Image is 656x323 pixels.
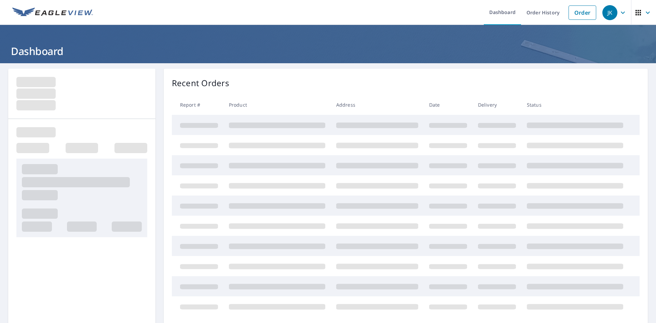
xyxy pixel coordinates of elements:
th: Status [521,95,629,115]
a: Order [569,5,596,20]
th: Date [424,95,473,115]
th: Report # [172,95,223,115]
th: Product [223,95,331,115]
h1: Dashboard [8,44,648,58]
img: EV Logo [12,8,93,18]
p: Recent Orders [172,77,229,89]
th: Delivery [473,95,521,115]
div: JK [602,5,617,20]
th: Address [331,95,424,115]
